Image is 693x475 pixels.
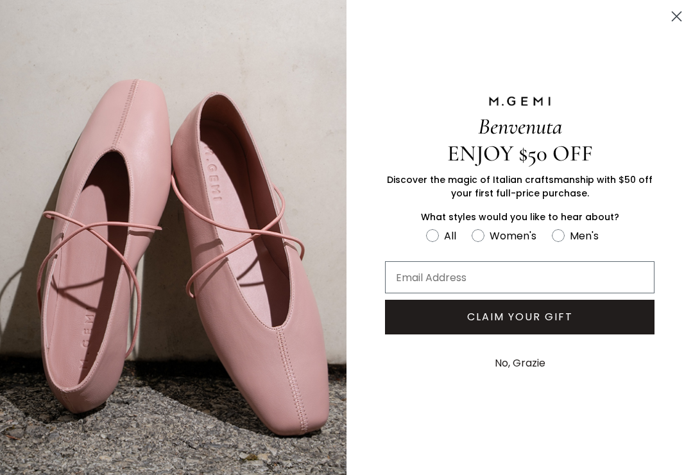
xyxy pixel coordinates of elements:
[478,113,562,140] span: Benvenuta
[488,347,552,379] button: No, Grazie
[387,173,653,200] span: Discover the magic of Italian craftsmanship with $50 off your first full-price purchase.
[421,211,619,223] span: What styles would you like to hear about?
[490,228,536,244] div: Women's
[665,5,688,28] button: Close dialog
[447,140,593,167] span: ENJOY $50 OFF
[488,96,552,107] img: M.GEMI
[385,300,654,334] button: CLAIM YOUR GIFT
[385,261,654,293] input: Email Address
[444,228,456,244] div: All
[570,228,599,244] div: Men's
